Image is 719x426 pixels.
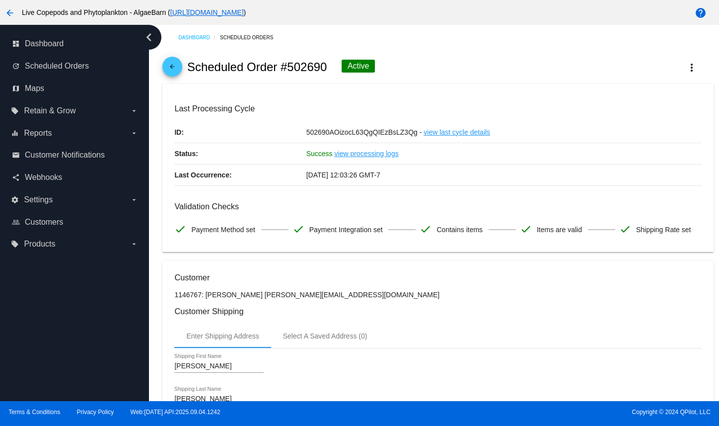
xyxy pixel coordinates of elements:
[11,196,19,204] i: settings
[12,58,138,74] a: update Scheduled Orders
[11,107,19,115] i: local_offer
[306,150,333,158] span: Success
[24,106,75,115] span: Retain & Grow
[170,8,244,16] a: [URL][DOMAIN_NAME]
[130,107,138,115] i: arrow_drop_down
[25,151,105,160] span: Customer Notifications
[12,85,20,92] i: map
[174,122,306,143] p: ID:
[368,409,711,416] span: Copyright © 2024 QPilot, LLC
[12,214,138,230] a: people_outline Customers
[174,223,186,235] mat-icon: check
[619,223,631,235] mat-icon: check
[12,170,138,185] a: share Webhooks
[25,62,89,71] span: Scheduled Orders
[686,62,698,74] mat-icon: more_vert
[12,173,20,181] i: share
[342,60,375,73] div: Active
[186,332,259,340] div: Enter Shipping Address
[25,84,44,93] span: Maps
[174,143,306,164] p: Status:
[11,240,19,248] i: local_offer
[130,129,138,137] i: arrow_drop_down
[12,62,20,70] i: update
[8,409,60,416] a: Terms & Conditions
[636,219,691,240] span: Shipping Rate set
[25,218,63,227] span: Customers
[420,223,431,235] mat-icon: check
[141,29,157,45] i: chevron_left
[12,36,138,52] a: dashboard Dashboard
[537,219,582,240] span: Items are valid
[131,409,220,416] a: Web:[DATE] API:2025.09.04.1242
[191,219,255,240] span: Payment Method set
[292,223,304,235] mat-icon: check
[178,30,220,45] a: Dashboard
[166,63,178,75] mat-icon: arrow_back
[12,147,138,163] a: email Customer Notifications
[220,30,282,45] a: Scheduled Orders
[187,60,327,74] h2: Scheduled Order #502690
[25,173,62,182] span: Webhooks
[174,307,701,316] h3: Customer Shipping
[335,143,399,164] a: view processing logs
[174,202,701,211] h3: Validation Checks
[12,151,20,159] i: email
[174,395,264,403] input: Shipping Last Name
[22,8,246,16] span: Live Copepods and Phytoplankton - AlgaeBarn ( )
[174,362,264,370] input: Shipping First Name
[130,196,138,204] i: arrow_drop_down
[174,291,701,299] p: 1146767: [PERSON_NAME] [PERSON_NAME][EMAIL_ADDRESS][DOMAIN_NAME]
[25,39,64,48] span: Dashboard
[283,332,367,340] div: Select A Saved Address (0)
[130,240,138,248] i: arrow_drop_down
[24,240,55,249] span: Products
[174,165,306,185] p: Last Occurrence:
[174,104,701,113] h3: Last Processing Cycle
[306,171,380,179] span: [DATE] 12:03:26 GMT-7
[309,219,383,240] span: Payment Integration set
[4,7,16,19] mat-icon: arrow_back
[77,409,114,416] a: Privacy Policy
[306,128,422,136] span: 502690AOizocL63QgQIEzBsLZ3Qg -
[424,122,490,143] a: view last cycle details
[436,219,483,240] span: Contains items
[12,81,138,96] a: map Maps
[695,7,707,19] mat-icon: help
[11,129,19,137] i: equalizer
[12,40,20,48] i: dashboard
[174,273,701,282] h3: Customer
[12,218,20,226] i: people_outline
[24,195,53,204] span: Settings
[24,129,52,138] span: Reports
[520,223,532,235] mat-icon: check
